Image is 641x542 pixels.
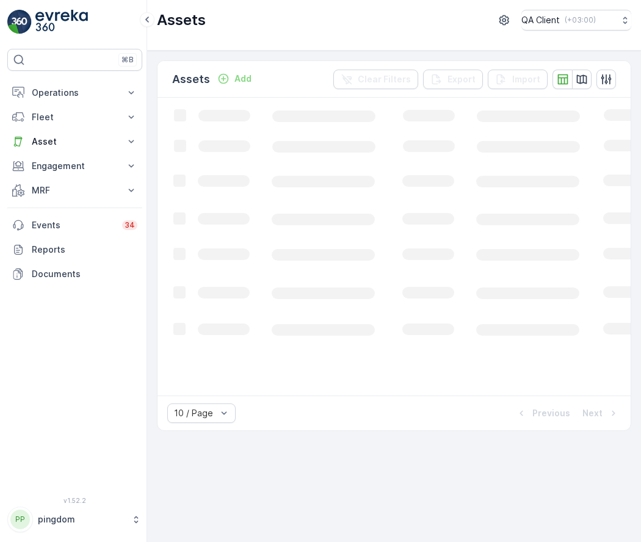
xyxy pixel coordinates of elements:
[157,10,206,30] p: Assets
[32,244,137,256] p: Reports
[7,237,142,262] a: Reports
[581,406,621,421] button: Next
[512,73,540,85] p: Import
[121,55,134,65] p: ⌘B
[521,14,560,26] p: QA Client
[514,406,571,421] button: Previous
[358,73,411,85] p: Clear Filters
[7,154,142,178] button: Engagement
[32,160,118,172] p: Engagement
[172,71,210,88] p: Assets
[423,70,483,89] button: Export
[565,15,596,25] p: ( +03:00 )
[7,507,142,532] button: PPpingdom
[488,70,548,89] button: Import
[32,87,118,99] p: Operations
[582,407,603,419] p: Next
[32,135,118,148] p: Asset
[32,219,115,231] p: Events
[212,71,256,86] button: Add
[7,213,142,237] a: Events34
[125,220,135,230] p: 34
[32,184,118,197] p: MRF
[7,10,32,34] img: logo
[7,105,142,129] button: Fleet
[447,73,476,85] p: Export
[32,268,137,280] p: Documents
[532,407,570,419] p: Previous
[7,81,142,105] button: Operations
[234,73,252,85] p: Add
[7,178,142,203] button: MRF
[38,513,125,526] p: pingdom
[7,129,142,154] button: Asset
[35,10,88,34] img: logo_light-DOdMpM7g.png
[10,510,30,529] div: PP
[32,111,118,123] p: Fleet
[521,10,631,31] button: QA Client(+03:00)
[7,497,142,504] span: v 1.52.2
[7,262,142,286] a: Documents
[333,70,418,89] button: Clear Filters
